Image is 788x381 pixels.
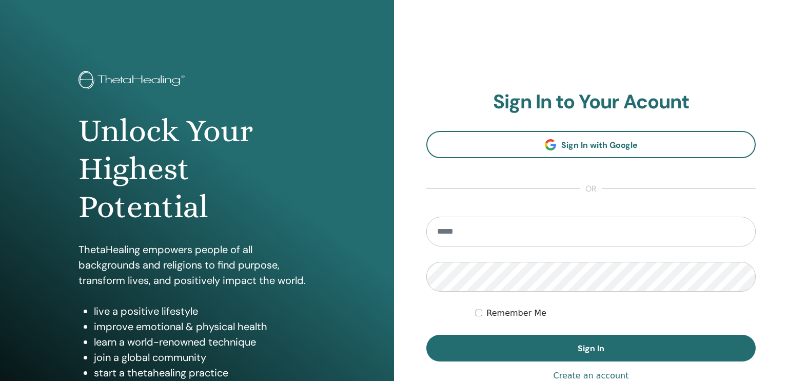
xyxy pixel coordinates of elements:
[426,131,756,158] a: Sign In with Google
[578,343,604,354] span: Sign In
[94,303,316,319] li: live a positive lifestyle
[426,335,756,361] button: Sign In
[486,307,546,319] label: Remember Me
[94,350,316,365] li: join a global community
[580,183,602,195] span: or
[476,307,756,319] div: Keep me authenticated indefinitely or until I manually logout
[426,90,756,114] h2: Sign In to Your Acount
[94,334,316,350] li: learn a world-renowned technique
[78,242,316,288] p: ThetaHealing empowers people of all backgrounds and religions to find purpose, transform lives, a...
[94,319,316,334] li: improve emotional & physical health
[561,140,638,150] span: Sign In with Google
[94,365,316,380] li: start a thetahealing practice
[78,112,316,226] h1: Unlock Your Highest Potential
